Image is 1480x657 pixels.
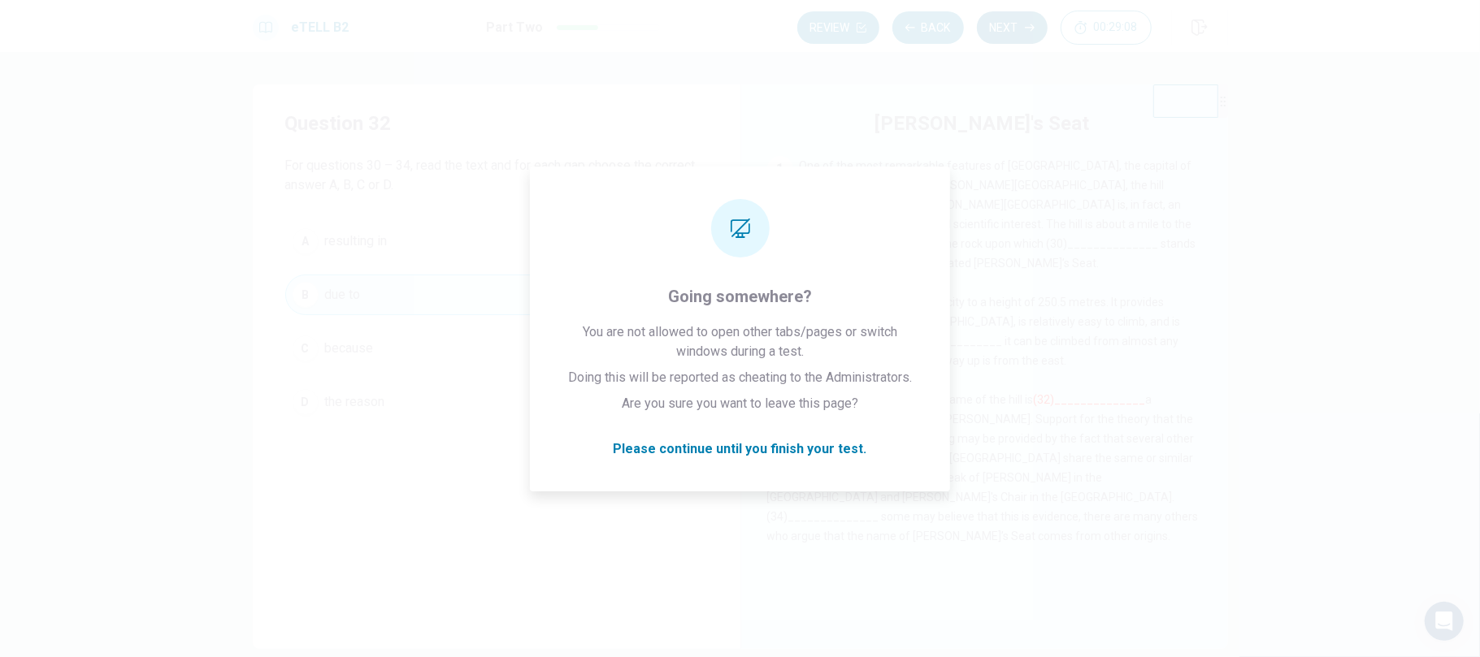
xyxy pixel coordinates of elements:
[293,228,319,254] div: A
[325,339,374,358] span: because
[285,328,708,369] button: Cbecause
[767,393,1199,542] span: Some people claim that the name of the hill is a connection to the legend of [PERSON_NAME]. Suppo...
[797,11,879,44] button: Review
[1061,11,1152,45] button: 00:29:08
[767,296,1181,367] span: The hill itself rises above the city to a height of 250.5 metres. It provides panoramic views of ...
[293,282,319,308] div: B
[325,392,385,412] span: the reason
[767,390,793,416] div: 3
[293,335,319,361] div: C
[293,389,319,415] div: D
[1425,602,1464,641] div: Open Intercom Messenger
[977,11,1048,44] button: Next
[285,110,708,136] h4: Question 32
[325,285,361,305] span: due to
[767,159,1196,270] span: One of the most remarkable features of [GEOGRAPHIC_DATA], the capital of [GEOGRAPHIC_DATA], is [P...
[767,156,793,182] div: 1
[285,382,708,422] button: Dthe reason
[892,11,964,44] button: Back
[285,156,708,195] span: For questions 30 – 34, read the text and for each gap choose the correct answer A, B, C or D.
[285,221,708,262] button: Aresulting in
[875,110,1090,136] h4: [PERSON_NAME]'s Seat
[292,18,349,37] h1: eTELL B2
[486,18,543,37] h1: Part Two
[325,231,388,251] span: resulting in
[767,292,793,318] div: 2
[1034,393,1146,406] font: (32)______________
[285,274,708,315] button: Bdue to
[1094,21,1138,34] span: 00:29:08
